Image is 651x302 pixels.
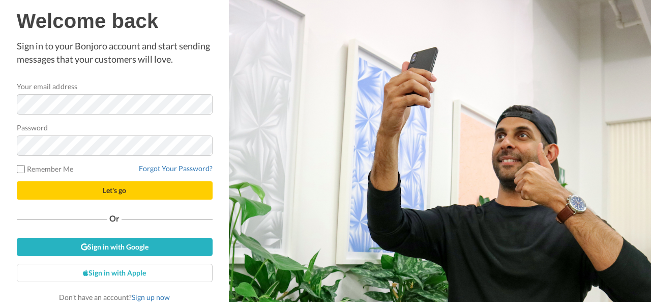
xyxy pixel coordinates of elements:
span: Or [107,215,122,222]
a: Forgot Your Password? [139,164,213,173]
label: Password [17,122,48,133]
a: Sign up now [132,293,170,301]
button: Let's go [17,181,213,200]
h1: Welcome back [17,10,213,32]
a: Sign in with Google [17,238,213,256]
a: Sign in with Apple [17,264,213,282]
input: Remember Me [17,165,25,173]
label: Remember Me [17,163,74,174]
label: Your email address [17,81,77,92]
span: Don’t have an account? [59,293,170,301]
p: Sign in to your Bonjoro account and start sending messages that your customers will love. [17,40,213,66]
span: Let's go [103,186,126,195]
